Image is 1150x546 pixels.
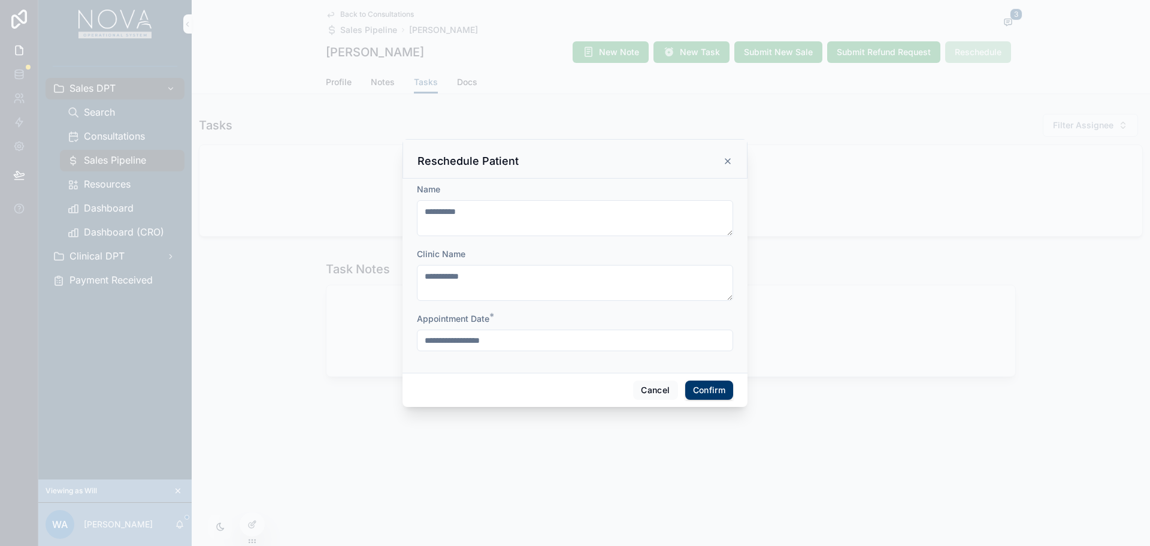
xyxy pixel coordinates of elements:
span: Appointment Date [417,313,489,324]
button: Cancel [633,381,677,400]
span: Name [417,184,440,194]
button: Confirm [685,381,733,400]
span: Clinic Name [417,249,465,259]
h3: Reschedule Patient [417,154,519,168]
